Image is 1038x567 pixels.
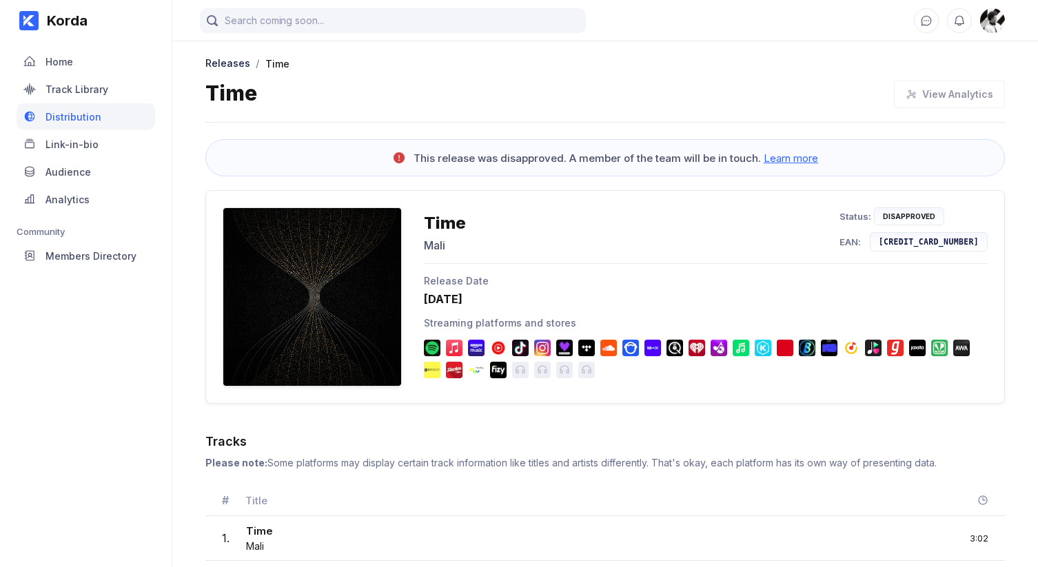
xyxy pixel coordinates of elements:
div: Time [246,524,273,540]
div: Releases [205,57,250,69]
div: Disapproved [883,212,935,220]
span: Learn more [764,152,818,165]
div: Mali McCalla [980,8,1005,33]
img: Melon [821,340,837,356]
div: Time [265,58,289,70]
a: Track Library [17,76,155,103]
img: Spotify [424,340,440,356]
img: Amazon [468,340,485,356]
img: Turkcell Fizy [490,362,507,378]
img: Transsnet Boomplay [799,340,815,356]
img: MusicJet [424,362,440,378]
img: Napster [622,340,639,356]
img: Tidal [578,340,595,356]
div: 3:02 [970,533,988,544]
div: Home [45,56,73,68]
div: Audience [45,166,91,178]
img: JioSaavn [931,340,948,356]
div: Link-in-bio [45,138,99,150]
img: Line Music [733,340,749,356]
img: MixCloud [644,340,661,356]
div: Status: [839,211,872,222]
a: Link-in-bio [17,131,155,158]
img: Slacker [446,362,462,378]
a: Home [17,48,155,76]
div: Members Directory [45,250,136,262]
div: This release was disapproved. A member of the team will be in touch. [414,152,818,165]
div: [CREDIT_CARD_NUMBER] [879,237,979,247]
div: Streaming platforms and stores [424,317,988,329]
span: Mali [246,540,264,552]
a: Analytics [17,186,155,214]
img: Anghami [711,340,727,356]
div: Title [245,494,947,507]
a: Distribution [17,103,155,131]
div: / [256,56,260,70]
div: Release Date [424,275,988,287]
img: Deezer [556,340,573,356]
div: Track Library [45,83,108,95]
img: Apple Music [446,340,462,356]
img: KKBOX [755,340,771,356]
img: NetEase Cloud Music [777,340,793,356]
div: Time [424,213,466,233]
img: Jaxsta [909,340,926,356]
img: YouTube Music [490,340,507,356]
img: Yandex Music [843,340,859,356]
a: Audience [17,158,155,186]
img: AWA [953,340,970,356]
input: Search coming soon... [200,8,586,33]
img: Gaana [887,340,904,356]
img: Facebook [534,340,551,356]
img: iHeartRadio [689,340,705,356]
img: Zvooq [865,340,882,356]
div: Time [205,81,257,108]
img: TikTok [512,340,529,356]
img: Nuuday [468,362,485,378]
a: Members Directory [17,243,155,270]
div: # [222,493,229,507]
img: SoundCloud Go [600,340,617,356]
div: Analytics [45,194,90,205]
div: Community [17,226,155,237]
b: Please note: [205,457,267,468]
div: Distribution [45,111,101,123]
a: Releases [205,56,250,69]
img: Qobuz [666,340,683,356]
div: Korda [39,12,88,29]
div: EAN: [839,236,862,247]
div: Tracks [205,434,1005,449]
div: Mali [424,238,466,252]
img: 160x160 [980,8,1005,33]
div: [DATE] [424,292,988,306]
div: Some platforms may display certain track information like titles and artists differently. That's ... [205,457,1005,468]
div: 1 . [222,531,230,545]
